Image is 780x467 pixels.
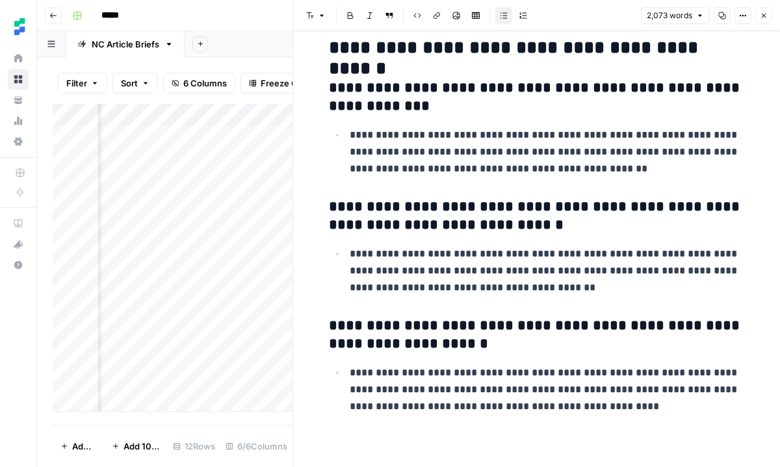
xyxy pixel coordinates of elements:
[66,31,185,57] a: NC Article Briefs
[183,77,227,90] span: 6 Columns
[8,15,31,38] img: Ten Speed Logo
[66,77,87,90] span: Filter
[163,73,235,94] button: 6 Columns
[92,38,159,51] div: NC Article Briefs
[220,436,292,457] div: 6/6 Columns
[112,73,158,94] button: Sort
[72,440,96,453] span: Add Row
[53,436,104,457] button: Add Row
[641,7,710,24] button: 2,073 words
[8,69,29,90] a: Browse
[58,73,107,94] button: Filter
[8,255,29,275] button: Help + Support
[168,436,220,457] div: 12 Rows
[8,90,29,110] a: Your Data
[104,436,168,457] button: Add 10 Rows
[647,10,692,21] span: 2,073 words
[123,440,160,453] span: Add 10 Rows
[8,213,29,234] a: AirOps Academy
[8,110,29,131] a: Usage
[261,77,328,90] span: Freeze Columns
[240,73,336,94] button: Freeze Columns
[8,234,28,254] div: What's new?
[121,77,138,90] span: Sort
[8,131,29,152] a: Settings
[8,10,29,43] button: Workspace: Ten Speed
[8,48,29,69] a: Home
[8,234,29,255] button: What's new?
